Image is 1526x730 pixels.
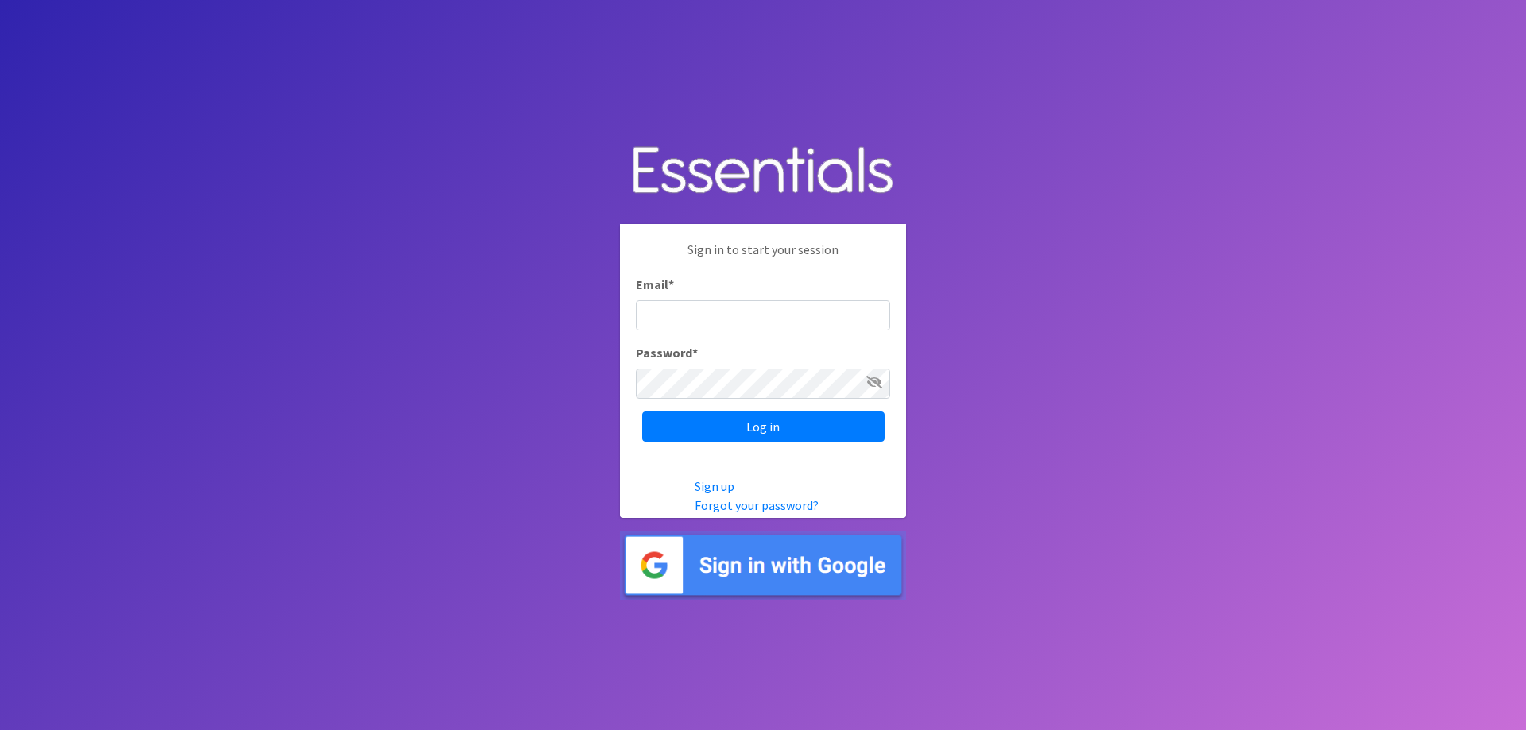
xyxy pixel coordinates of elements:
[695,478,734,494] a: Sign up
[636,240,890,275] p: Sign in to start your session
[642,411,885,442] input: Log in
[668,276,674,292] abbr: required
[636,275,674,294] label: Email
[695,497,819,513] a: Forgot your password?
[620,130,906,212] img: Human Essentials
[636,343,698,362] label: Password
[692,345,698,361] abbr: required
[620,531,906,600] img: Sign in with Google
